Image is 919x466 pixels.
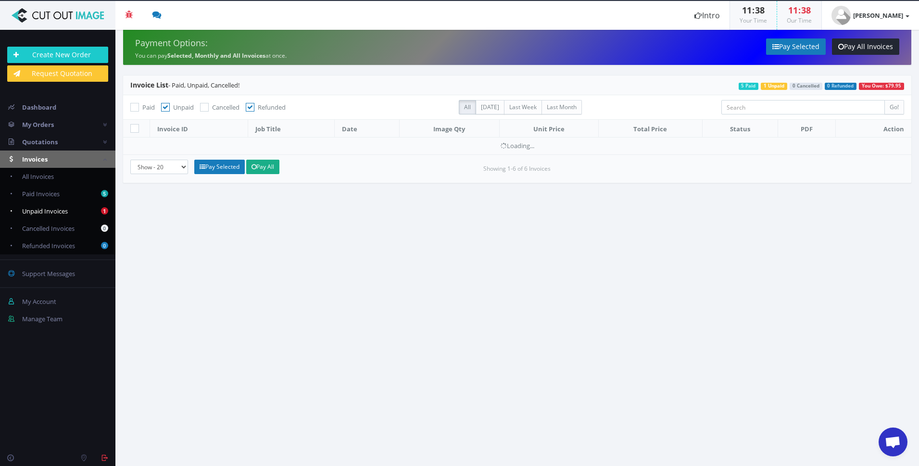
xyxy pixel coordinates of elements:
[703,120,778,138] th: Status
[787,16,812,25] small: Our Time
[853,11,903,20] strong: [PERSON_NAME]
[790,83,822,90] span: 0 Cancelled
[150,120,248,138] th: Invoice ID
[173,103,194,112] span: Unpaid
[22,269,75,278] span: Support Messages
[832,38,899,55] a: Pay All Invoices
[334,120,399,138] th: Date
[798,4,801,16] span: :
[212,103,239,112] span: Cancelled
[801,4,811,16] span: 38
[246,160,279,174] a: Pay All
[740,16,767,25] small: Your Time
[755,4,765,16] span: 38
[130,81,239,89] span: - Paid, Unpaid, Cancelled!
[835,120,911,138] th: Action
[483,164,551,173] small: Showing 1-6 of 6 Invoices
[499,120,598,138] th: Unit Price
[7,47,108,63] a: Create New Order
[22,297,56,306] span: My Account
[258,103,286,112] span: Refunded
[248,120,334,138] th: Job Title
[788,4,798,16] span: 11
[859,83,904,90] span: You Owe: $79.95
[22,103,56,112] span: Dashboard
[123,138,911,154] td: Loading...
[822,1,919,30] a: [PERSON_NAME]
[22,207,68,215] span: Unpaid Invoices
[135,38,510,48] h4: Payment Options:
[459,100,476,114] label: All
[130,80,168,89] span: Invoice List
[22,241,75,250] span: Refunded Invoices
[7,65,108,82] a: Request Quotation
[476,100,504,114] label: [DATE]
[879,428,907,456] div: Chat abierto
[22,189,60,198] span: Paid Invoices
[541,100,582,114] label: Last Month
[142,103,155,112] span: Paid
[884,100,904,114] input: Go!
[685,1,730,30] a: Intro
[399,120,499,138] th: Image Qty
[598,120,703,138] th: Total Price
[7,8,108,23] img: Cut Out Image
[778,120,835,138] th: PDF
[761,83,787,90] span: 1 Unpaid
[825,83,857,90] span: 0 Refunded
[831,6,851,25] img: user_default.jpg
[194,160,245,174] a: Pay Selected
[742,4,752,16] span: 11
[22,315,63,323] span: Manage Team
[101,225,108,232] b: 0
[101,207,108,214] b: 1
[135,51,287,60] small: You can pay at once.
[22,120,54,129] span: My Orders
[22,155,48,164] span: Invoices
[22,172,54,181] span: All Invoices
[101,242,108,249] b: 0
[167,51,265,60] strong: Selected, Monthly and All Invoices
[101,190,108,197] b: 5
[739,83,759,90] span: 5 Paid
[22,224,75,233] span: Cancelled Invoices
[504,100,542,114] label: Last Week
[721,100,885,114] input: Search
[766,38,826,55] a: Pay Selected
[752,4,755,16] span: :
[22,138,58,146] span: Quotations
